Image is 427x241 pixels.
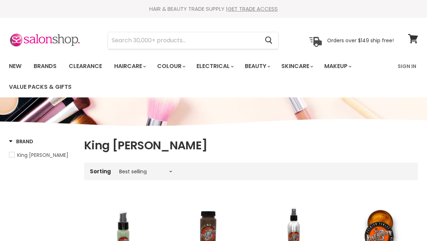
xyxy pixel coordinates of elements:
[109,59,150,74] a: Haircare
[9,151,75,159] a: King Brown
[191,59,238,74] a: Electrical
[327,37,394,43] p: Orders over $149 ship free!
[63,59,107,74] a: Clearance
[152,59,190,74] a: Colour
[319,59,356,74] a: Makeup
[228,5,278,13] a: GET TRADE ACCESS
[84,138,418,153] h1: King [PERSON_NAME]
[259,32,278,49] button: Search
[276,59,317,74] a: Skincare
[4,59,27,74] a: New
[108,32,278,49] form: Product
[90,168,111,174] label: Sorting
[4,56,393,97] ul: Main menu
[28,59,62,74] a: Brands
[4,79,77,95] a: Value Packs & Gifts
[9,138,33,145] h3: Brand
[17,151,68,159] span: King [PERSON_NAME]
[108,32,259,49] input: Search
[239,59,275,74] a: Beauty
[393,59,421,74] a: Sign In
